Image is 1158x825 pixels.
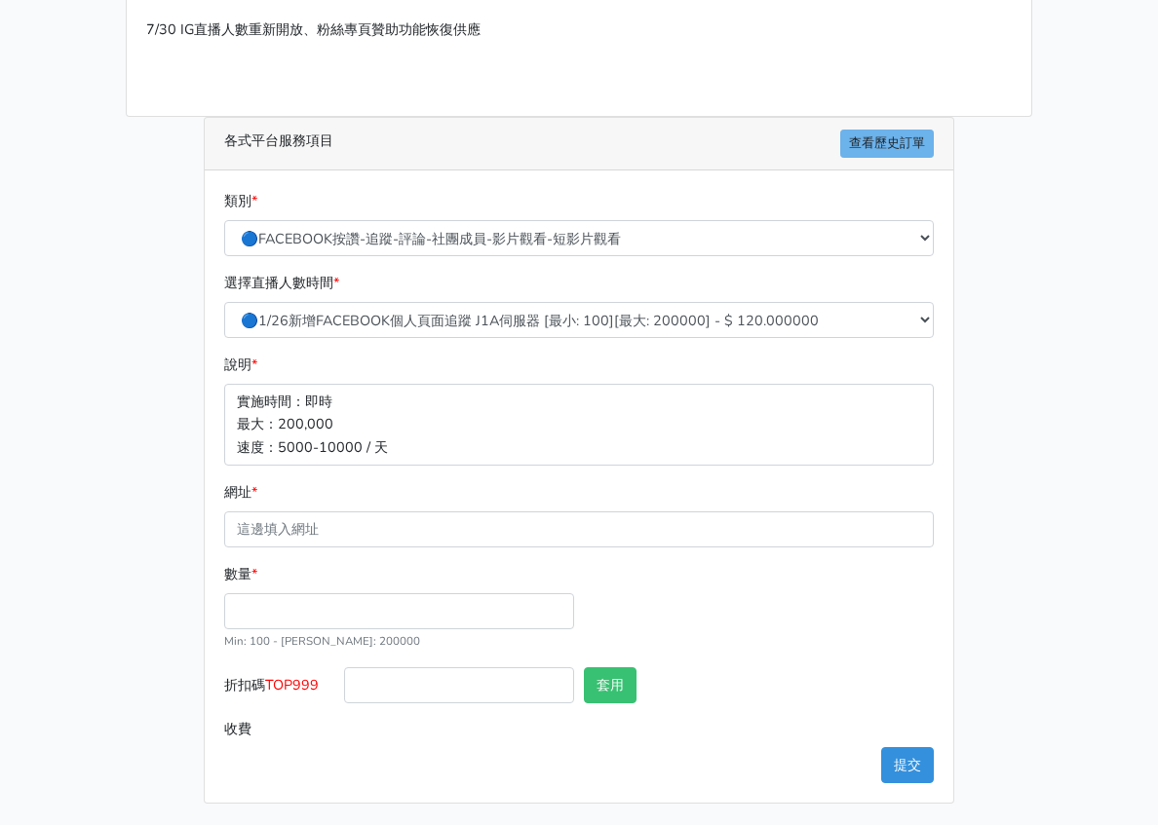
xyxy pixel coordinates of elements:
input: 這邊填入網址 [224,511,934,547]
div: 各式平台服務項目 [205,118,953,170]
label: 收費 [219,711,339,747]
a: 查看歷史訂單 [840,130,934,158]
label: 折扣碼 [219,667,339,711]
label: 類別 [224,190,257,212]
label: 選擇直播人數時間 [224,272,339,294]
small: Min: 100 - [PERSON_NAME]: 200000 [224,633,420,649]
label: 網址 [224,481,257,504]
p: 7/30 IG直播人數重新開放、粉絲專頁贊助功能恢復供應 [146,19,1012,41]
span: TOP999 [265,675,319,694]
label: 數量 [224,563,257,585]
label: 說明 [224,354,257,376]
button: 套用 [584,667,637,703]
p: 實施時間：即時 最大：200,000 速度：5000-10000 / 天 [224,384,934,465]
button: 提交 [881,747,934,783]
